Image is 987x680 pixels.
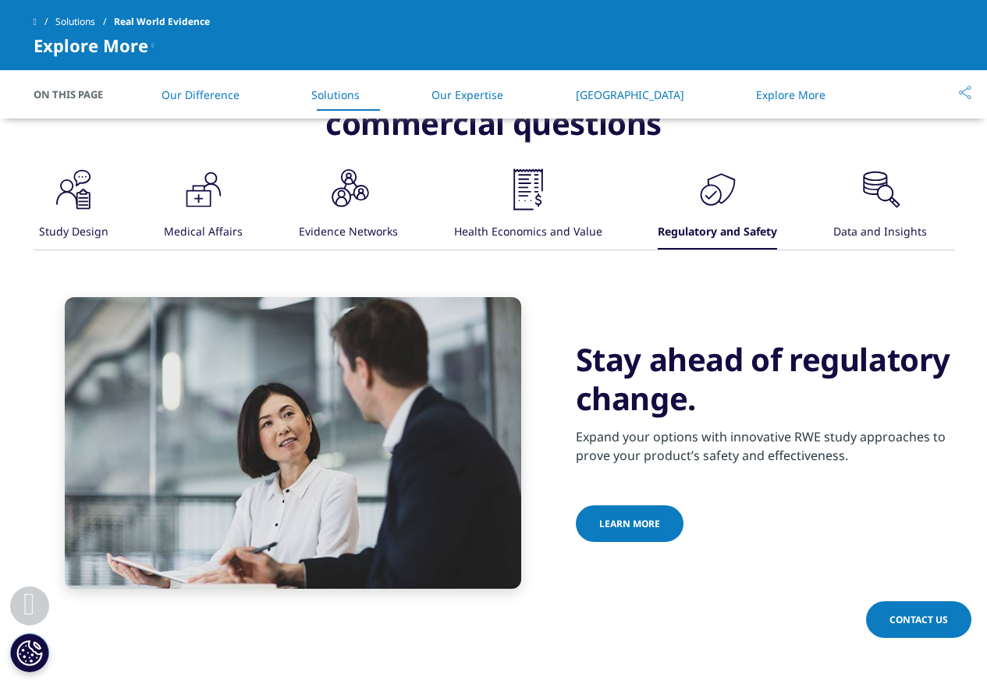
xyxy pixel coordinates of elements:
[162,87,240,102] a: Our Difference
[576,427,954,474] p: Expand your options with innovative RWE study approaches to prove your product’s safety and effec...
[576,87,684,102] a: [GEOGRAPHIC_DATA]
[576,340,954,418] h3: Stay ahead of regulatory change.
[576,505,683,542] a: Learn more
[299,216,398,250] div: Evidence Networks
[756,87,825,102] a: Explore More
[866,601,971,638] a: Contact Us
[34,36,148,55] span: Explore More
[162,166,243,250] button: Medical Affairs
[655,166,777,250] button: Regulatory and Safety
[833,216,927,250] div: Data and Insights
[831,166,927,250] button: Data and Insights
[37,166,108,250] button: Study Design
[296,166,398,250] button: Evidence Networks
[39,216,108,250] div: Study Design
[431,87,503,102] a: Our Expertise
[889,613,948,626] span: Contact Us
[452,166,602,250] button: Health Economics and Value
[454,216,602,250] div: Health Economics and Value
[164,216,243,250] div: Medical Affairs
[311,87,360,102] a: Solutions
[114,8,210,36] span: Real World Evidence
[10,633,49,672] button: Cookie 设置
[34,87,119,102] span: On This Page
[658,216,777,250] div: Regulatory and Safety
[599,517,660,530] span: Learn more
[55,8,114,36] a: Solutions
